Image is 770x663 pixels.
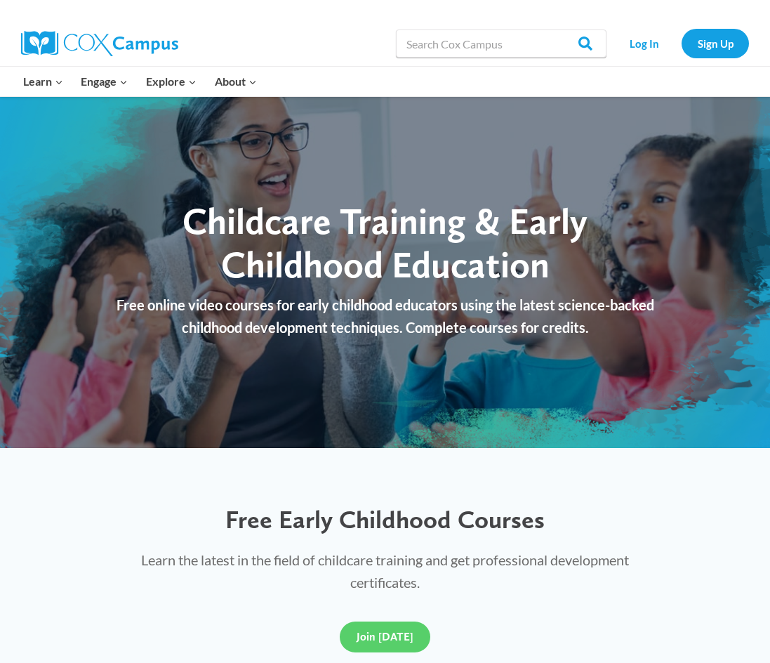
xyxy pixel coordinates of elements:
span: About [215,72,257,91]
a: Sign Up [682,29,749,58]
span: Learn [23,72,63,91]
nav: Primary Navigation [14,67,265,96]
input: Search Cox Campus [396,29,606,58]
p: Learn the latest in the field of childcare training and get professional development certificates. [114,549,657,593]
a: Join [DATE] [340,622,430,652]
a: Log In [613,29,675,58]
img: Cox Campus [21,31,178,56]
span: Engage [81,72,128,91]
span: Explore [146,72,197,91]
span: Childcare Training & Early Childhood Education [182,199,588,287]
span: Join [DATE] [357,630,413,643]
nav: Secondary Navigation [613,29,749,58]
p: Free online video courses for early childhood educators using the latest science-backed childhood... [101,294,670,339]
span: Free Early Childhood Courses [225,504,545,534]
